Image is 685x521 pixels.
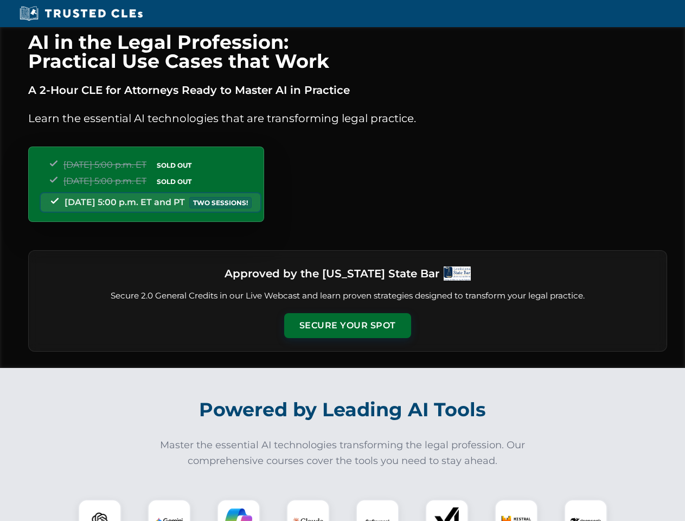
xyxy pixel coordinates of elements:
[16,5,146,22] img: Trusted CLEs
[444,266,471,281] img: Logo
[63,176,146,186] span: [DATE] 5:00 p.m. ET
[28,33,667,71] h1: AI in the Legal Profession: Practical Use Cases that Work
[28,110,667,127] p: Learn the essential AI technologies that are transforming legal practice.
[42,391,643,429] h2: Powered by Leading AI Tools
[153,160,195,171] span: SOLD OUT
[225,264,439,283] h3: Approved by the [US_STATE] State Bar
[153,176,195,187] span: SOLD OUT
[284,313,411,338] button: Secure Your Spot
[28,81,667,99] p: A 2-Hour CLE for Attorneys Ready to Master AI in Practice
[153,437,533,469] p: Master the essential AI technologies transforming the legal profession. Our comprehensive courses...
[42,290,654,302] p: Secure 2.0 General Credits in our Live Webcast and learn proven strategies designed to transform ...
[63,160,146,170] span: [DATE] 5:00 p.m. ET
